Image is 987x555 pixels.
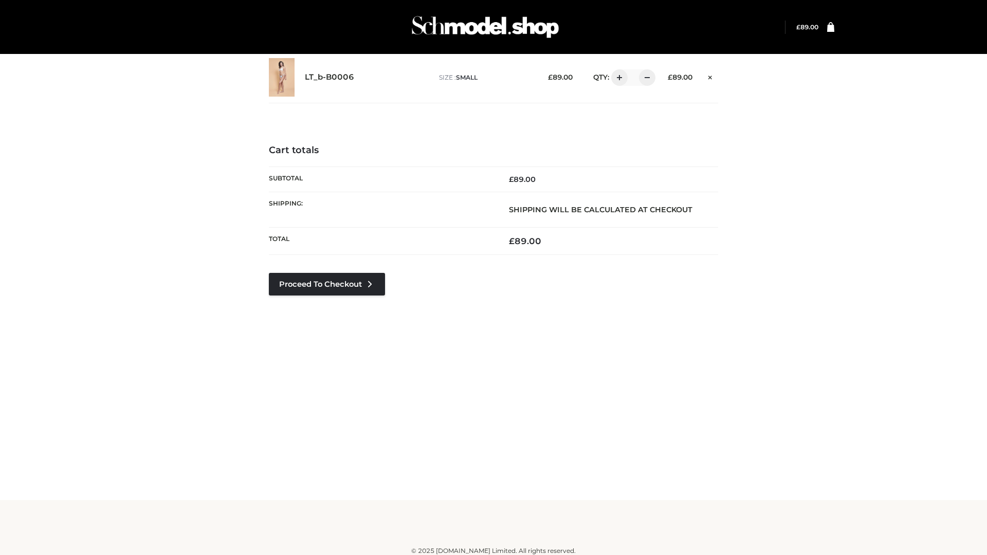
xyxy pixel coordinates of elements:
[269,166,493,192] th: Subtotal
[509,175,536,184] bdi: 89.00
[269,228,493,255] th: Total
[796,23,800,31] span: £
[703,69,718,83] a: Remove this item
[439,73,532,82] p: size :
[269,58,295,97] img: LT_b-B0006 - SMALL
[796,23,818,31] bdi: 89.00
[796,23,818,31] a: £89.00
[548,73,553,81] span: £
[456,73,478,81] span: SMALL
[408,7,562,47] img: Schmodel Admin 964
[509,175,514,184] span: £
[269,192,493,227] th: Shipping:
[509,236,515,246] span: £
[668,73,672,81] span: £
[269,273,385,295] a: Proceed to Checkout
[509,236,541,246] bdi: 89.00
[305,72,354,82] a: LT_b-B0006
[548,73,573,81] bdi: 89.00
[269,145,718,156] h4: Cart totals
[668,73,692,81] bdi: 89.00
[509,205,692,214] strong: Shipping will be calculated at checkout
[583,69,652,86] div: QTY:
